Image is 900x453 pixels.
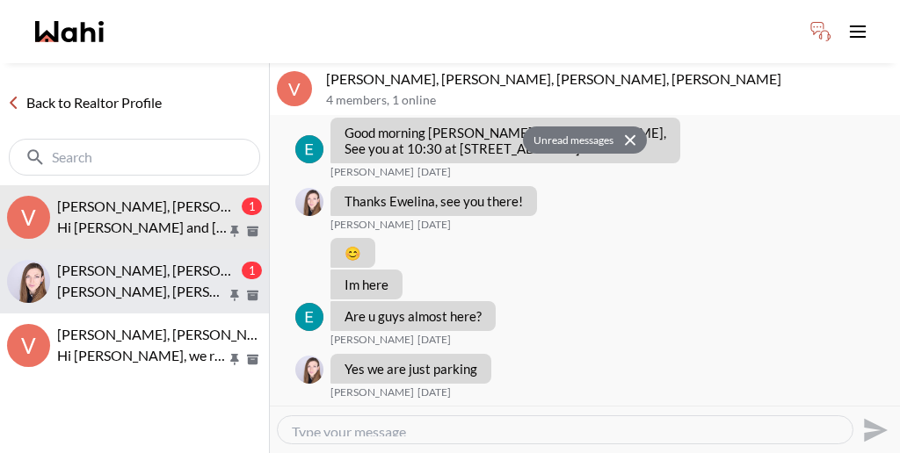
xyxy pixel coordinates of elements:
a: Wahi homepage [35,21,104,42]
span: [PERSON_NAME] [330,218,414,232]
div: V [277,71,312,106]
span: [PERSON_NAME] [330,165,414,179]
span: [PERSON_NAME] [330,385,414,399]
p: Thanks Ewelina, see you there! [345,193,523,209]
button: Archive [243,224,262,239]
div: 1 [242,262,262,279]
span: [PERSON_NAME], [PERSON_NAME], [PERSON_NAME], [PERSON_NAME] [57,198,512,214]
button: Toggle open navigation menu [840,14,875,49]
button: Pin [227,224,243,239]
time: 2025-06-08T13:43:41.002Z [417,218,451,232]
p: Good morning [PERSON_NAME] and [PERSON_NAME], See you at 10:30 at [STREET_ADDRESS] [345,125,666,156]
img: E [295,135,323,163]
span: [PERSON_NAME], [PERSON_NAME], [PERSON_NAME] [57,326,397,342]
div: Victoria Basova, Dylan Maloney [7,260,50,303]
div: V [7,324,50,367]
p: [PERSON_NAME], [PERSON_NAME], [PERSON_NAME], [PERSON_NAME] [326,70,893,88]
div: Victoria Basova [295,188,323,216]
button: Archive [243,288,262,303]
div: Ewelina Weglarz [295,303,323,331]
img: V [295,356,323,384]
div: Victoria Basova [295,356,323,384]
p: Yes we are just parking [345,361,477,377]
button: Send [853,410,893,449]
input: Search [52,148,221,166]
time: 2025-06-08T13:42:24.520Z [417,165,451,179]
p: 4 members , 1 online [326,93,893,108]
span: [PERSON_NAME] [330,333,414,347]
p: Hi [PERSON_NAME], we received your showing requests - exciting 🎉 . We will be in touch shortly. [57,345,227,366]
div: V [7,196,50,239]
span: [PERSON_NAME], [PERSON_NAME] [57,262,282,278]
img: V [295,188,323,216]
p: [PERSON_NAME], [PERSON_NAME] 😍😍😍 [57,281,227,302]
img: V [7,260,50,303]
p: Hi [PERSON_NAME] and [PERSON_NAME], It’s Ewelina, I will assist you both with the showings [DATE]... [57,217,227,238]
p: Are u guys almost here? [345,308,482,324]
button: Unread messages [523,126,619,155]
time: 2025-06-08T14:31:59.411Z [417,385,451,399]
div: Ewelina Weglarz [295,135,323,163]
textarea: Type your message [292,423,838,436]
button: Pin [227,352,243,367]
button: Archive [243,352,262,367]
time: 2025-06-08T14:31:30.293Z [417,333,451,347]
img: E [295,303,323,331]
div: 1 [242,198,262,215]
span: 😊 [345,245,361,261]
p: Im here [345,277,388,292]
button: Pin [227,288,243,303]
